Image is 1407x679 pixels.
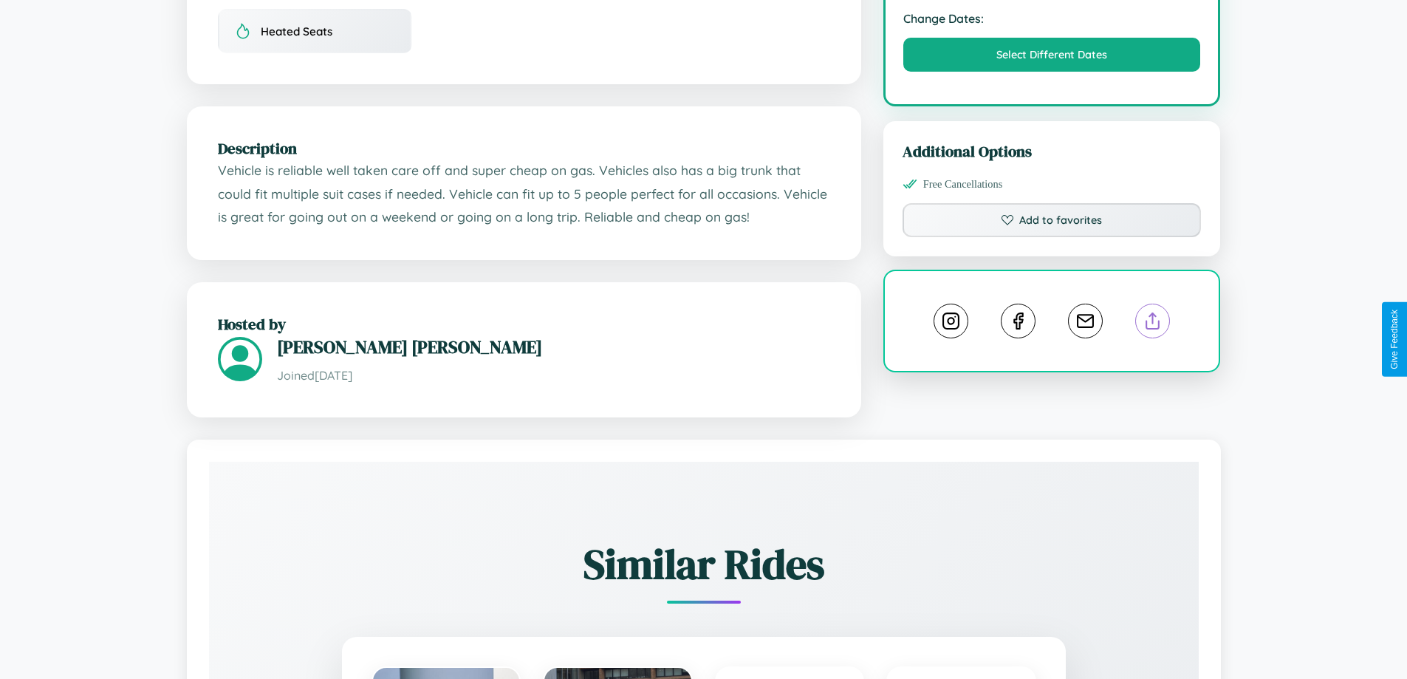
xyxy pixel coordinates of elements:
[277,335,830,359] h3: [PERSON_NAME] [PERSON_NAME]
[903,38,1201,72] button: Select Different Dates
[903,140,1202,162] h3: Additional Options
[1389,310,1400,369] div: Give Feedback
[903,11,1201,26] strong: Change Dates:
[218,137,830,159] h2: Description
[218,159,830,229] p: Vehicle is reliable well taken care off and super cheap on gas. Vehicles also has a big trunk tha...
[923,178,1003,191] span: Free Cancellations
[218,313,830,335] h2: Hosted by
[261,536,1147,593] h2: Similar Rides
[261,24,332,38] span: Heated Seats
[903,203,1202,237] button: Add to favorites
[277,365,830,386] p: Joined [DATE]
